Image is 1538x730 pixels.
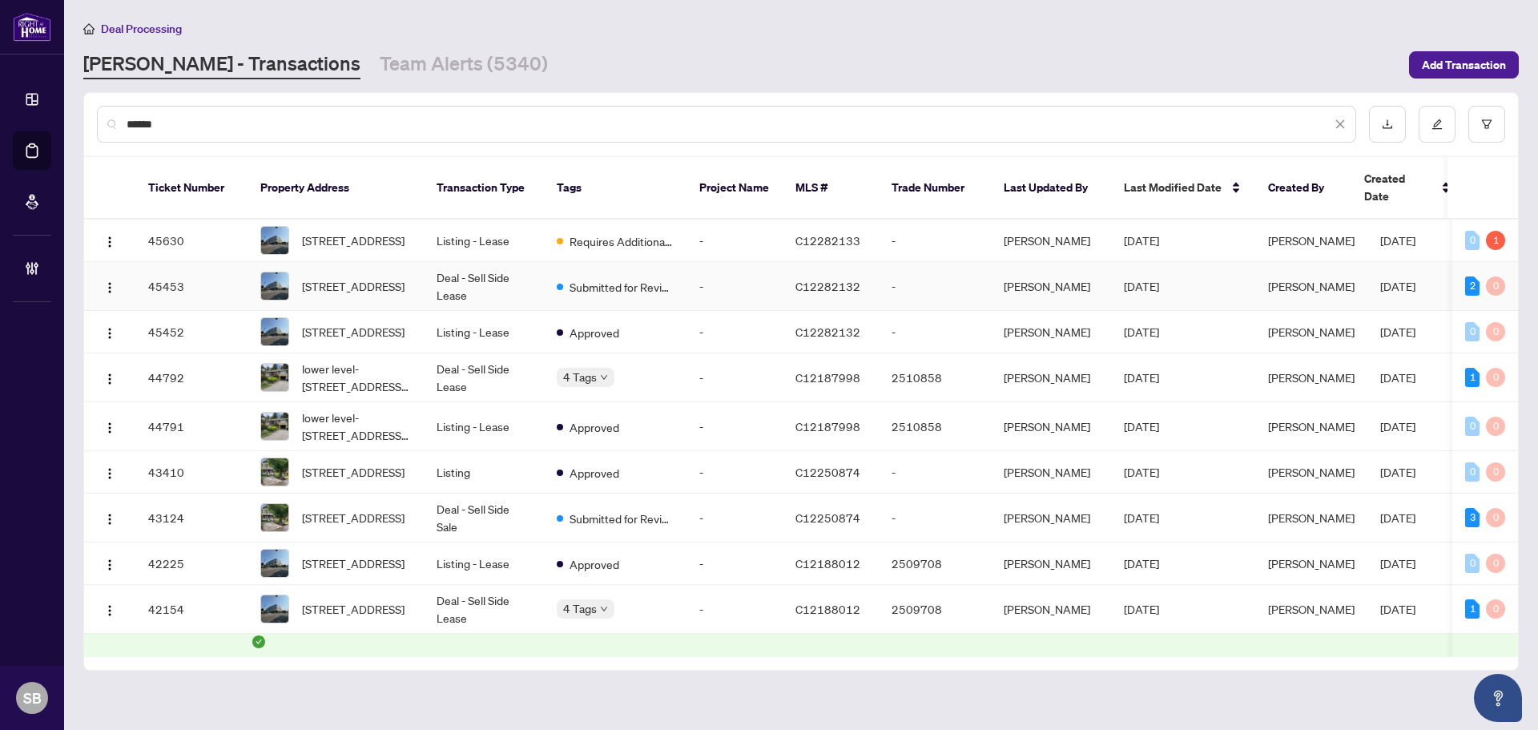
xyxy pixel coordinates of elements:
[795,556,860,571] span: C12188012
[795,233,860,248] span: C12282133
[991,585,1111,634] td: [PERSON_NAME]
[783,157,879,220] th: MLS #
[103,421,116,434] img: Logo
[1124,279,1159,293] span: [DATE]
[879,220,991,262] td: -
[252,635,265,648] span: check-circle
[1268,370,1355,385] span: [PERSON_NAME]
[1268,556,1355,571] span: [PERSON_NAME]
[570,510,674,527] span: Submitted for Review
[563,368,597,386] span: 4 Tags
[686,585,783,634] td: -
[1268,602,1355,616] span: [PERSON_NAME]
[302,555,405,572] span: [STREET_ADDRESS]
[424,311,544,353] td: Listing - Lease
[103,604,116,617] img: Logo
[1486,508,1505,527] div: 0
[1419,106,1455,143] button: edit
[1409,51,1519,79] button: Add Transaction
[1351,157,1464,220] th: Created Date
[1422,52,1506,78] span: Add Transaction
[97,551,123,576] button: Logo
[570,324,619,341] span: Approved
[424,220,544,262] td: Listing - Lease
[97,596,123,622] button: Logo
[570,232,674,250] span: Requires Additional Docs
[135,585,248,634] td: 42154
[424,353,544,402] td: Deal - Sell Side Lease
[686,311,783,353] td: -
[1474,674,1522,722] button: Open asap
[991,220,1111,262] td: [PERSON_NAME]
[97,273,123,299] button: Logo
[879,353,991,402] td: 2510858
[1486,462,1505,482] div: 0
[686,451,783,494] td: -
[103,467,116,480] img: Logo
[991,262,1111,311] td: [PERSON_NAME]
[795,465,860,479] span: C12250874
[261,272,288,300] img: thumbnail-img
[991,402,1111,451] td: [PERSON_NAME]
[991,353,1111,402] td: [PERSON_NAME]
[795,370,860,385] span: C12187998
[795,325,860,339] span: C12282132
[135,157,248,220] th: Ticket Number
[1369,106,1406,143] button: download
[570,555,619,573] span: Approved
[686,157,783,220] th: Project Name
[1465,368,1480,387] div: 1
[1268,325,1355,339] span: [PERSON_NAME]
[97,505,123,530] button: Logo
[424,494,544,542] td: Deal - Sell Side Sale
[302,463,405,481] span: [STREET_ADDRESS]
[1465,231,1480,250] div: 0
[1465,276,1480,296] div: 2
[135,402,248,451] td: 44791
[103,373,116,385] img: Logo
[1364,170,1431,205] span: Created Date
[991,542,1111,585] td: [PERSON_NAME]
[1124,325,1159,339] span: [DATE]
[686,542,783,585] td: -
[570,278,674,296] span: Submitted for Review
[1268,465,1355,479] span: [PERSON_NAME]
[261,318,288,345] img: thumbnail-img
[135,220,248,262] td: 45630
[97,365,123,390] button: Logo
[1124,465,1159,479] span: [DATE]
[1465,322,1480,341] div: 0
[302,509,405,526] span: [STREET_ADDRESS]
[135,311,248,353] td: 45452
[544,157,686,220] th: Tags
[1111,157,1255,220] th: Last Modified Date
[261,227,288,254] img: thumbnail-img
[1486,368,1505,387] div: 0
[1468,106,1505,143] button: filter
[424,262,544,311] td: Deal - Sell Side Lease
[1124,233,1159,248] span: [DATE]
[103,281,116,294] img: Logo
[380,50,548,79] a: Team Alerts (5340)
[1465,462,1480,482] div: 0
[1268,233,1355,248] span: [PERSON_NAME]
[1380,233,1415,248] span: [DATE]
[991,451,1111,494] td: [PERSON_NAME]
[1268,279,1355,293] span: [PERSON_NAME]
[1124,556,1159,571] span: [DATE]
[563,599,597,618] span: 4 Tags
[424,451,544,494] td: Listing
[1481,119,1492,130] span: filter
[1380,556,1415,571] span: [DATE]
[600,373,608,381] span: down
[261,458,288,486] img: thumbnail-img
[302,323,405,341] span: [STREET_ADDRESS]
[1124,370,1159,385] span: [DATE]
[424,585,544,634] td: Deal - Sell Side Lease
[1465,599,1480,619] div: 1
[1380,510,1415,525] span: [DATE]
[879,494,991,542] td: -
[261,595,288,623] img: thumbnail-img
[302,600,405,618] span: [STREET_ADDRESS]
[879,585,991,634] td: 2509708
